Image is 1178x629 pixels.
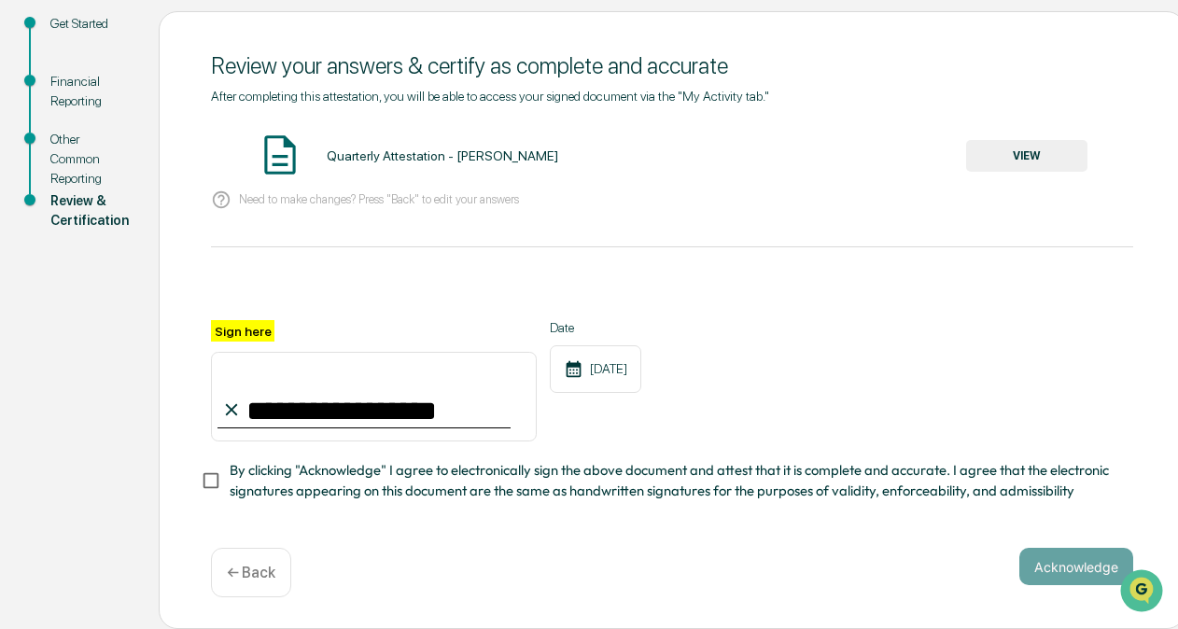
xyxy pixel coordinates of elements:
[154,234,231,253] span: Attestations
[1118,567,1169,618] iframe: Open customer support
[19,38,340,68] p: How can we help?
[550,345,641,393] div: [DATE]
[317,147,340,170] button: Start new chat
[186,315,226,329] span: Pylon
[63,161,244,175] div: We're offline, we'll be back soon
[230,460,1118,502] span: By clicking "Acknowledge" I agree to electronically sign the above document and attest that it is...
[63,142,306,161] div: Start new chat
[135,236,150,251] div: 🗄️
[211,320,274,342] label: Sign here
[37,234,120,253] span: Preclearance
[550,320,641,335] label: Date
[19,272,34,287] div: 🔎
[19,142,52,175] img: 1746055101610-c473b297-6a78-478c-a979-82029cc54cd1
[257,132,303,178] img: Document Icon
[239,192,519,206] p: Need to make changes? Press "Back" to edit your answers
[327,148,558,163] div: Quarterly Attestation - [PERSON_NAME]
[11,227,128,260] a: 🖐️Preclearance
[37,270,118,288] span: Data Lookup
[128,227,239,260] a: 🗄️Attestations
[50,72,129,111] div: Financial Reporting
[19,236,34,251] div: 🖐️
[1019,548,1133,585] button: Acknowledge
[50,191,129,231] div: Review & Certification
[211,52,1133,79] div: Review your answers & certify as complete and accurate
[50,14,129,34] div: Get Started
[966,140,1087,172] button: VIEW
[11,262,125,296] a: 🔎Data Lookup
[211,89,769,104] span: After completing this attestation, you will be able to access your signed document via the "My Ac...
[227,564,275,581] p: ← Back
[132,314,226,329] a: Powered byPylon
[50,130,129,189] div: Other Common Reporting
